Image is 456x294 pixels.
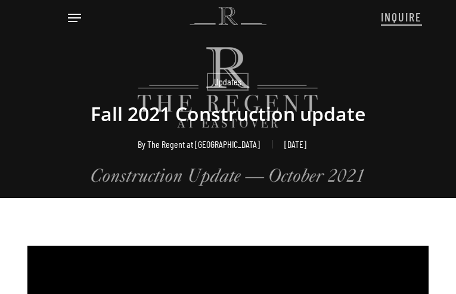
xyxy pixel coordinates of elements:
[381,4,422,29] a: INQUIRE
[207,73,249,91] a: Updates
[27,91,429,137] h1: Fall 2021 Construction update
[147,138,260,150] a: The Regent at [GEOGRAPHIC_DATA]
[381,10,422,24] span: INQUIRE
[272,140,318,148] span: [DATE]
[68,12,81,24] a: Navigation Menu
[138,140,145,148] span: By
